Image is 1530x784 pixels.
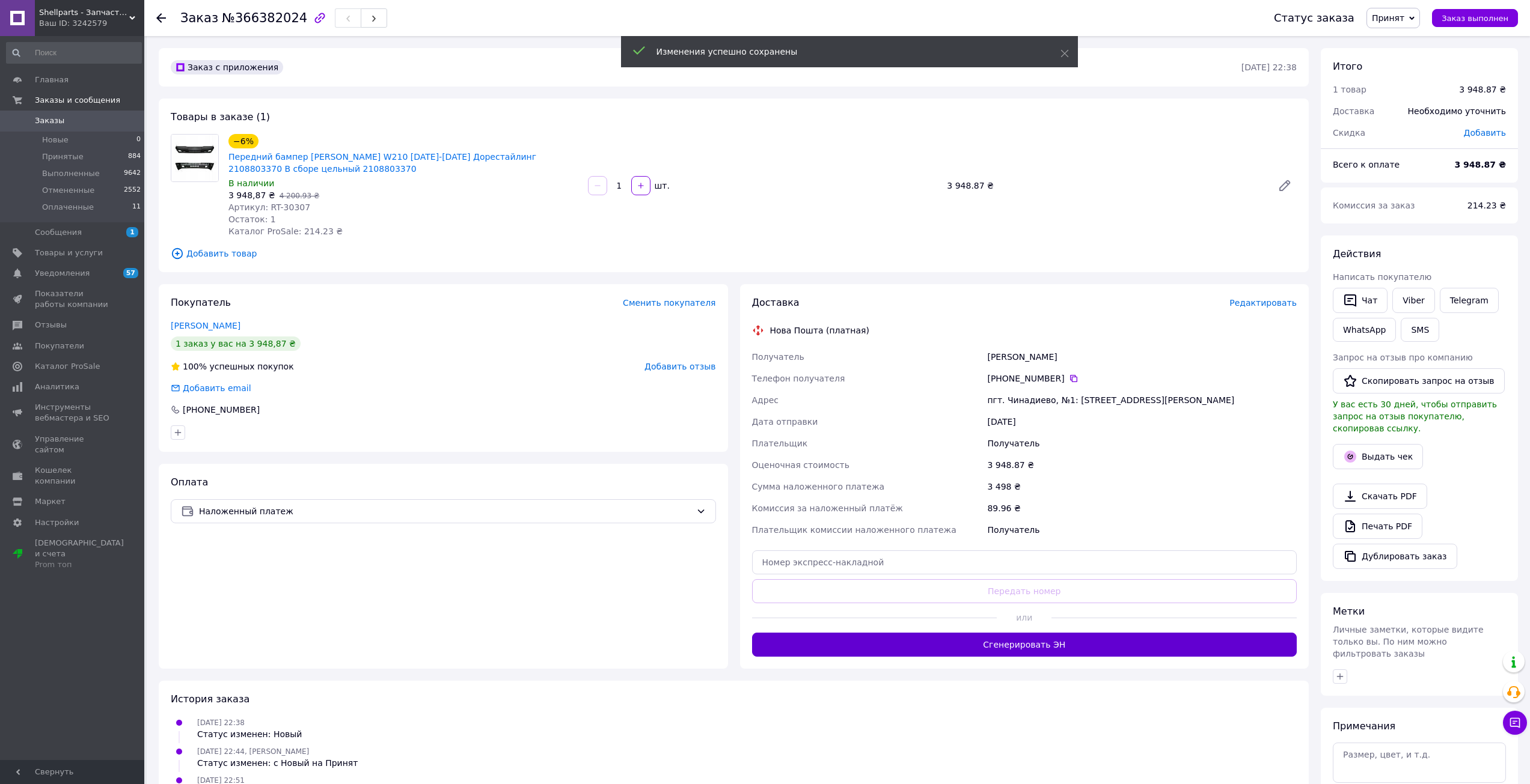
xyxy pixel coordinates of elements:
[752,374,845,383] span: Телефон получателя
[1333,625,1484,658] span: Личные заметки, которые видите только вы. По ним можно фильтровать заказы
[35,434,111,455] span: Управление сайтом
[1401,318,1439,342] button: SMS
[752,633,1297,657] button: Сгенерировать ЭН
[1241,62,1297,72] time: [DATE] 22:38
[222,11,307,25] span: №366382024
[1333,353,1473,362] span: Запрос на отзыв про компанию
[39,7,129,18] span: Shellparts - Запчасти для вашего автомобиля
[170,382,252,394] div: Добавить email
[228,190,275,200] span: 3 948,87 ₴
[228,214,276,224] span: Остаток: 1
[126,227,138,237] span: 1
[1442,14,1508,23] span: Заказ выполнен
[985,346,1299,368] div: [PERSON_NAME]
[35,320,67,330] span: Отзывы
[1333,606,1365,617] span: Метки
[1333,484,1427,509] a: Скачать PDF
[171,297,231,308] span: Покупатель
[1333,61,1362,72] span: Итого
[35,402,111,424] span: Инструменты вебмастера и SEO
[171,111,270,123] span: Товары в заказе (1)
[1440,288,1499,313] a: Telegram
[171,60,283,74] div: Заказ с приложения
[35,361,100,372] span: Каталог ProSale
[171,693,249,705] span: История заказа
[171,336,301,351] div: 1 заказ у вас на 3 948,87 ₴
[1333,444,1423,469] button: Выдать чек
[35,288,111,310] span: Показатели работы компании
[752,550,1297,574] input: Номер экспресс-накладной
[128,151,141,162] span: 884
[183,362,207,371] span: 100%
[1333,160,1400,169] span: Всего к оплате
[171,360,294,372] div: успешных покупок
[171,247,1297,260] span: Добавить товар
[42,151,84,162] span: Принятые
[942,177,1268,194] div: 3 948.87 ₴
[1503,711,1527,735] button: Чат с покупателем
[1401,98,1513,124] div: Необходимо уточнить
[752,525,956,535] span: Плательщик комиссии наложенного платежа
[752,417,818,427] span: Дата отправки
[35,538,124,571] span: [DEMOGRAPHIC_DATA] и счета
[623,298,715,308] span: Сменить покупателя
[171,321,240,330] a: [PERSON_NAME]
[1333,85,1366,94] span: 1 товар
[35,496,66,507] span: Маркет
[752,439,808,448] span: Плательщик
[752,297,800,308] span: Доставка
[42,185,94,196] span: Отмененные
[35,559,124,570] div: Prom топ
[1333,272,1431,282] span: Написать покупателю
[197,757,358,769] div: Статус изменен: с Новый на Принят
[1432,9,1518,27] button: Заказ выполнен
[652,180,671,192] div: шт.
[1333,318,1396,342] a: WhatsApp
[197,719,245,727] span: [DATE] 22:38
[1333,106,1374,116] span: Доставка
[228,202,310,212] span: Артикул: RT-30307
[123,268,138,278] span: 57
[182,382,252,394] div: Добавить email
[985,497,1299,519] div: 89.96 ₴
[228,134,259,148] div: −6%
[156,12,166,24] div: Вернуться назад
[985,411,1299,433] div: [DATE]
[171,476,208,488] span: Оплата
[42,135,69,145] span: Новые
[1454,160,1506,169] b: 3 948.87 ₴
[280,192,320,200] span: 4 200.93 ₴
[1333,288,1388,313] button: Чат
[987,372,1297,384] div: [PHONE_NUMBER]
[1273,174,1297,198] a: Редактировать
[197,747,309,756] span: [DATE] 22:44, [PERSON_NAME]
[124,168,141,179] span: 9642
[1333,201,1415,210] span: Комиссия за заказ
[171,135,218,181] img: Передний бампер Mercedes W210 1995-1999 Дорестайлинг 2108803370 В сборе цельный 2108803370
[985,519,1299,541] div: Получатель
[985,454,1299,476] div: 3 948.87 ₴
[752,352,804,362] span: Получатель
[752,460,850,470] span: Оценочная стоимость
[35,341,84,351] span: Покупатели
[182,404,261,416] div: [PHONE_NUMBER]
[997,612,1051,624] span: или
[228,152,536,174] a: Передний бампер [PERSON_NAME] W210 [DATE]-[DATE] Дорестайлинг 2108803370 В сборе цельный 2108803370
[228,178,274,188] span: В наличии
[35,115,64,126] span: Заказы
[35,268,90,279] span: Уведомления
[197,728,302,740] div: Статус изменен: Новый
[124,185,141,196] span: 2552
[1459,84,1506,96] div: 3 948.87 ₴
[1467,201,1506,210] span: 214.23 ₴
[35,227,82,238] span: Сообщения
[35,517,79,528] span: Настройки
[1333,400,1497,433] span: У вас есть 30 дней, чтобы отправить запрос на отзыв покупателю, скопировав ссылку.
[39,18,144,29] div: Ваш ID: 3242579
[1464,128,1506,138] span: Добавить
[35,248,103,258] span: Товары и услуги
[1229,298,1297,308] span: Редактировать
[42,202,94,213] span: Оплаченные
[767,324,872,336] div: Нова Пошта (платная)
[199,505,691,518] span: Наложенный платеж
